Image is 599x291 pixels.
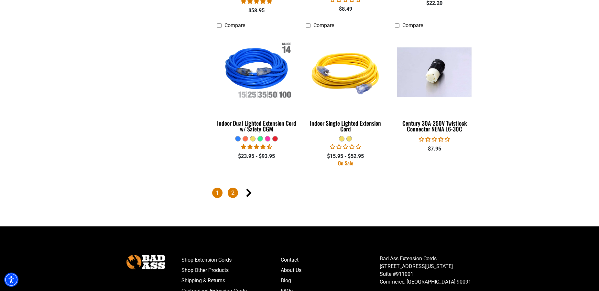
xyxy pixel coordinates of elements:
[306,5,385,13] div: $8.49
[306,32,385,136] a: Yellow Indoor Single Lighted Extension Cord
[217,32,296,136] a: Indoor Dual Lighted Extension Cord w/ Safety CGM Indoor Dual Lighted Extension Cord w/ Safety CGM
[306,120,385,132] div: Indoor Single Lighted Extension Cord
[281,265,380,275] a: About Us
[330,144,361,150] span: 0.00 stars
[4,273,18,287] div: Accessibility Menu
[281,255,380,265] a: Contact
[306,161,385,166] div: On Sale
[216,35,298,109] img: Indoor Dual Lighted Extension Cord w/ Safety CGM
[305,35,386,109] img: Yellow
[217,152,296,160] div: $23.95 - $93.95
[217,120,296,132] div: Indoor Dual Lighted Extension Cord w/ Safety CGM
[181,265,281,275] a: Shop Other Products
[228,188,238,198] a: Page 2
[217,7,296,15] div: $58.95
[402,22,423,28] span: Compare
[306,152,385,160] div: $15.95 - $52.95
[281,275,380,286] a: Blog
[243,188,254,198] a: Next page
[419,136,450,142] span: 0.00 stars
[126,255,165,269] img: Bad Ass Extension Cords
[181,255,281,265] a: Shop Extension Cords
[395,32,474,136] a: Century 30A-250V Twistlock Connector NEMA L6-30C Century 30A-250V Twistlock Connector NEMA L6-30C
[212,188,223,198] span: Page 1
[313,22,334,28] span: Compare
[380,255,479,286] p: Bad Ass Extension Cords [STREET_ADDRESS][US_STATE] Suite #911001 Commerce, [GEOGRAPHIC_DATA] 90091
[395,145,474,153] div: $7.95
[395,120,474,132] div: Century 30A-250V Twistlock Connector NEMA L6-30C
[241,144,272,150] span: 4.40 stars
[224,22,245,28] span: Compare
[212,188,479,199] nav: Pagination
[394,47,475,97] img: Century 30A-250V Twistlock Connector NEMA L6-30C
[181,275,281,286] a: Shipping & Returns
